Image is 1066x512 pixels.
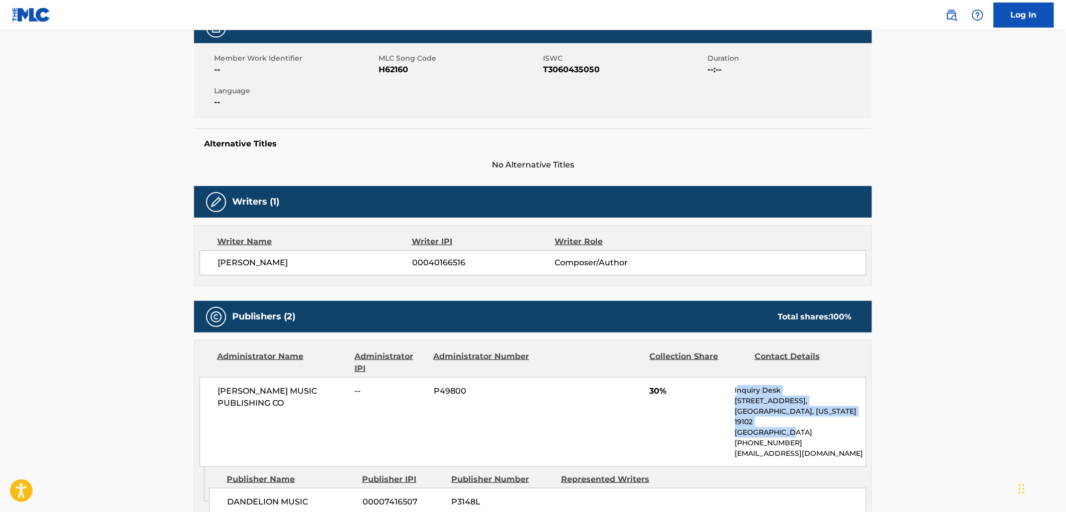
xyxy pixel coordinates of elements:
span: ISWC [543,53,705,64]
div: Help [968,5,988,25]
div: Publisher Name [227,473,354,485]
img: help [972,9,984,21]
p: [EMAIL_ADDRESS][DOMAIN_NAME] [735,448,866,459]
p: [PHONE_NUMBER] [735,438,866,448]
div: Contact Details [755,351,852,375]
span: DANDELION MUSIC [227,496,355,508]
div: Publisher IPI [362,473,444,485]
h5: Writers (1) [232,196,279,208]
span: -- [214,96,376,108]
div: Drag [1019,474,1025,504]
span: T3060435050 [543,64,705,76]
a: Log In [994,3,1054,28]
div: Administrator Name [217,351,347,375]
img: Writers [210,196,222,208]
span: -- [214,64,376,76]
span: 00007416507 [363,496,444,508]
div: Represented Writers [561,473,663,485]
div: Writer IPI [412,236,555,248]
h5: Publishers (2) [232,311,295,322]
span: 30% [650,385,728,397]
img: search [946,9,958,21]
p: Inquiry Desk [735,385,866,396]
span: P49800 [434,385,531,397]
span: --:-- [707,64,869,76]
span: [PERSON_NAME] MUSIC PUBLISHING CO [218,385,347,409]
span: [PERSON_NAME] [218,257,412,269]
p: [GEOGRAPHIC_DATA] [735,427,866,438]
p: [GEOGRAPHIC_DATA], [US_STATE] 19102 [735,406,866,427]
span: Composer/Author [555,257,684,269]
span: 00040166516 [412,257,555,269]
span: -- [355,385,426,397]
iframe: Chat Widget [1016,464,1066,512]
span: P3148L [451,496,554,508]
span: H62160 [379,64,541,76]
div: Administrator Number [433,351,530,375]
span: Language [214,86,376,96]
div: Writer Name [217,236,412,248]
div: Administrator IPI [354,351,426,375]
span: Member Work Identifier [214,53,376,64]
div: Total shares: [778,311,852,323]
span: MLC Song Code [379,53,541,64]
span: 100 % [831,312,852,321]
div: Writer Role [555,236,684,248]
img: MLC Logo [12,8,51,22]
a: Public Search [942,5,962,25]
img: Publishers [210,311,222,323]
h5: Alternative Titles [204,139,862,149]
span: Duration [707,53,869,64]
span: No Alternative Titles [194,159,872,171]
div: Collection Share [650,351,747,375]
p: [STREET_ADDRESS], [735,396,866,406]
div: Publisher Number [451,473,554,485]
